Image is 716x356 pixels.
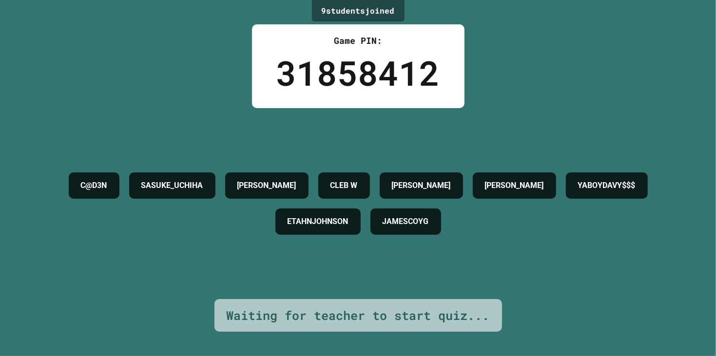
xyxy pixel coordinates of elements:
div: Game PIN: [276,34,440,47]
h4: CLEB W [330,180,358,191]
div: 31858412 [276,47,440,98]
h4: SASUKE_UCHIHA [141,180,203,191]
h4: ETAHNJOHNSON [288,216,348,227]
h4: [PERSON_NAME] [485,180,544,191]
div: Waiting for teacher to start quiz... [227,306,490,325]
h4: C@D3N [81,180,107,191]
h4: JAMESCOYG [383,216,429,227]
h4: [PERSON_NAME] [237,180,296,191]
h4: YABOYDAVY$$$ [578,180,636,191]
h4: [PERSON_NAME] [392,180,451,191]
